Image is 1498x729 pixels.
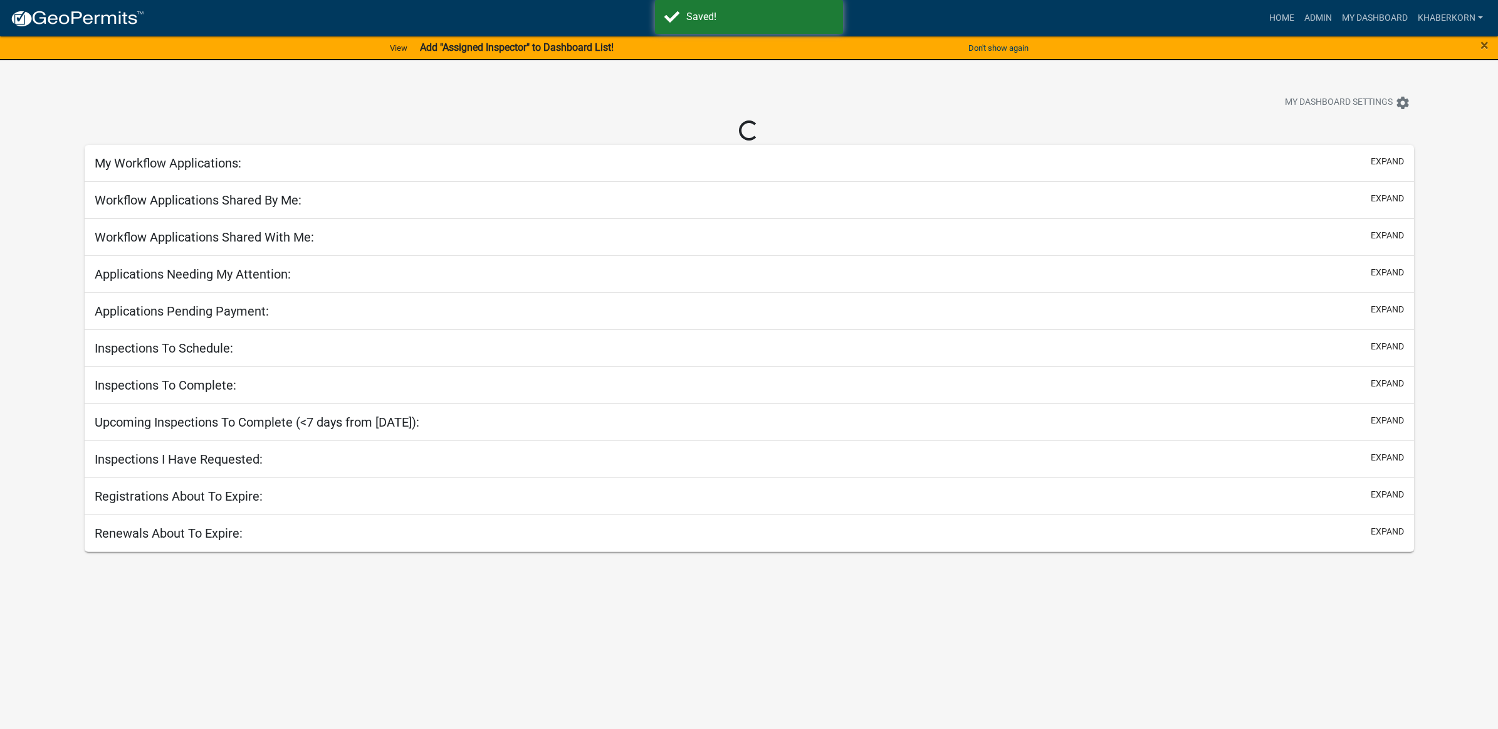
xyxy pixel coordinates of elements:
[95,230,314,245] h5: Workflow Applications Shared With Me:
[95,489,263,504] h5: Registrations About To Expire:
[95,304,269,319] h5: Applications Pending Payment:
[95,156,241,171] h5: My Workflow Applications:
[95,452,263,467] h5: Inspections I Have Requested:
[1371,525,1404,538] button: expand
[95,341,233,356] h5: Inspections To Schedule:
[95,193,301,208] h5: Workflow Applications Shared By Me:
[1371,192,1404,205] button: expand
[1371,377,1404,390] button: expand
[1480,36,1489,54] span: ×
[1371,155,1404,168] button: expand
[95,378,236,393] h5: Inspections To Complete:
[385,38,412,58] a: View
[1480,38,1489,53] button: Close
[1395,95,1410,110] i: settings
[1264,6,1299,30] a: Home
[420,41,614,53] strong: Add "Assigned Inspector" to Dashboard List!
[1275,90,1420,115] button: My Dashboard Settingssettings
[1371,340,1404,353] button: expand
[1413,6,1488,30] a: khaberkorn
[95,526,243,541] h5: Renewals About To Expire:
[1371,266,1404,279] button: expand
[1371,451,1404,464] button: expand
[686,9,834,24] div: Saved!
[95,415,419,430] h5: Upcoming Inspections To Complete (<7 days from [DATE]):
[1371,414,1404,427] button: expand
[1337,6,1413,30] a: My Dashboard
[1299,6,1337,30] a: Admin
[963,38,1034,58] button: Don't show again
[1371,488,1404,501] button: expand
[1371,303,1404,316] button: expand
[1371,229,1404,242] button: expand
[95,267,291,282] h5: Applications Needing My Attention:
[1285,95,1393,110] span: My Dashboard Settings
